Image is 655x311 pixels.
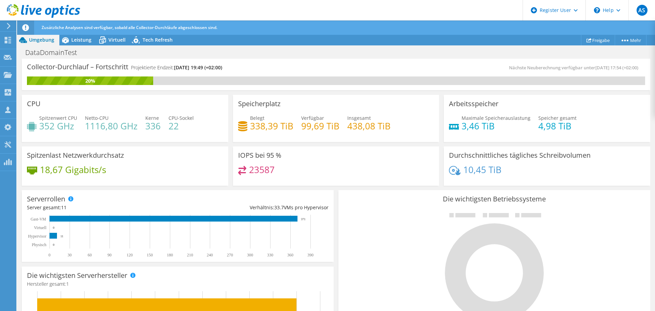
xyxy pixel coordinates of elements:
h3: Die wichtigsten Betriebssysteme [344,195,645,203]
text: 60 [88,253,92,257]
text: 180 [167,253,173,257]
h4: Projektierte Endzeit: [131,64,222,71]
text: Hypervisor [28,234,46,239]
span: [DATE] 17:54 (+02:00) [595,65,638,71]
text: Gast-VM [31,217,46,222]
text: Virtuell [34,225,46,230]
text: 300 [247,253,253,257]
h4: 4,98 TiB [538,122,577,130]
span: Zusätzliche Analysen sind verfügbar, sobald alle Collector-Durchläufe abgeschlossen sind. [42,25,217,30]
span: Kerne [145,115,159,121]
span: Tech Refresh [143,37,173,43]
h3: Spitzenlast Netzwerkdurchsatz [27,152,124,159]
h4: 338,39 TiB [250,122,293,130]
span: Maximale Speicherauslastung [462,115,530,121]
text: 270 [227,253,233,257]
span: Insgesamt [347,115,371,121]
h4: 336 [145,122,161,130]
div: Server gesamt: [27,204,178,211]
span: 1 [66,281,69,287]
h4: 22 [169,122,194,130]
h4: 3,46 TiB [462,122,530,130]
a: Mehr [615,35,646,45]
span: Netto-CPU [85,115,108,121]
span: 33.7 [274,204,284,211]
text: 0 [53,243,55,246]
h4: 1116,80 GHz [85,122,137,130]
h4: 18,67 Gigabits/s [40,166,106,173]
span: Verfügbar [301,115,324,121]
h3: Speicherplatz [238,100,280,108]
span: Leistung [71,37,91,43]
text: 210 [187,253,193,257]
svg: \n [594,7,600,13]
span: Spitzenwert CPU [39,115,77,121]
h3: Serverrollen [27,195,65,203]
text: 90 [107,253,112,257]
span: Belegt [250,115,264,121]
text: 330 [267,253,273,257]
text: 371 [301,217,306,221]
span: 11 [61,204,67,211]
text: 120 [127,253,133,257]
div: 20% [27,77,153,85]
h3: CPU [27,100,41,108]
span: Umgebung [29,37,54,43]
h4: Hersteller gesamt: [27,280,329,288]
a: Freigabe [581,35,615,45]
text: 390 [307,253,314,257]
span: CPU-Sockel [169,115,194,121]
text: 150 [147,253,153,257]
h3: Die wichtigsten Serverhersteller [27,272,127,279]
h1: DataDomainTest [22,49,88,56]
h4: 352 GHz [39,122,77,130]
span: Speicher gesamt [538,115,577,121]
text: 240 [207,253,213,257]
h4: 23587 [249,166,275,173]
text: 11 [60,235,63,238]
h4: 99,69 TiB [301,122,339,130]
span: [DATE] 19:49 (+02:00) [174,64,222,71]
span: Nächste Neuberechnung verfügbar unter [509,65,642,71]
text: 0 [48,253,50,257]
text: 0 [53,226,55,229]
div: Verhältnis: VMs pro Hypervisor [178,204,329,211]
span: Virtuell [108,37,126,43]
h3: Arbeitsspeicher [449,100,498,108]
text: Physisch [32,242,46,247]
text: 30 [68,253,72,257]
h3: Durchschnittliches tägliches Schreibvolumen [449,152,591,159]
text: 360 [287,253,293,257]
h3: IOPS bei 95 % [238,152,281,159]
h4: 438,08 TiB [347,122,391,130]
h4: 10,45 TiB [463,166,501,173]
span: AS [637,5,647,16]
